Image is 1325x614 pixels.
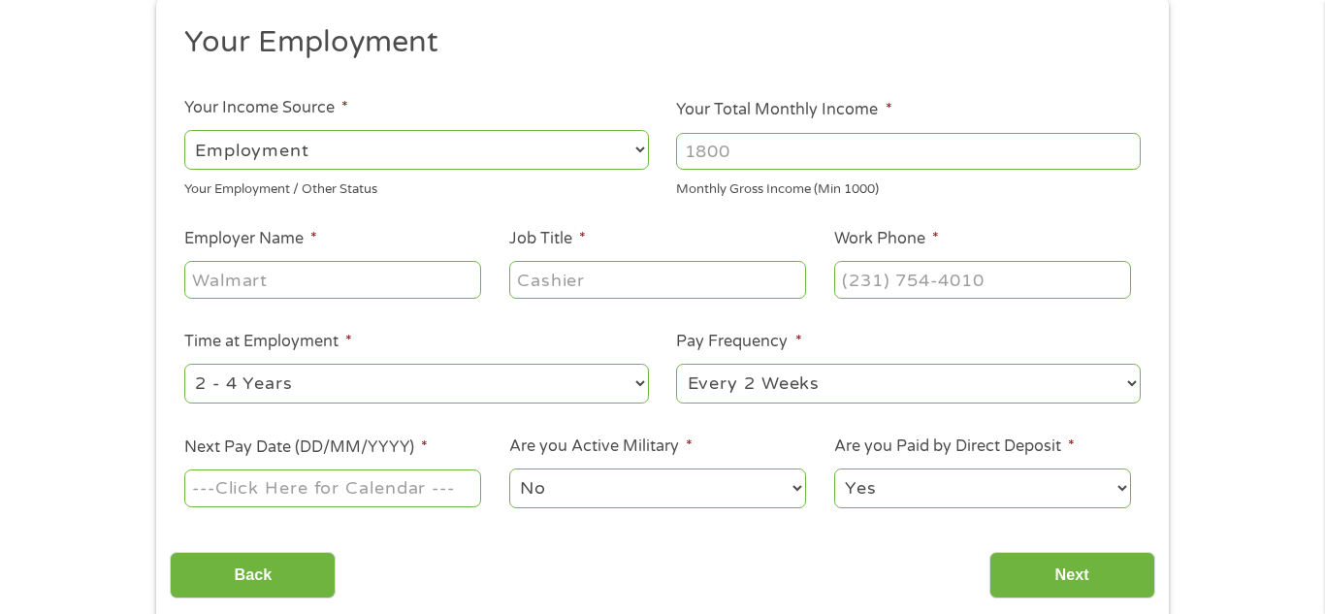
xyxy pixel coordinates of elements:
[184,332,352,352] label: Time at Employment
[676,332,801,352] label: Pay Frequency
[989,552,1155,599] input: Next
[184,174,649,200] div: Your Employment / Other Status
[676,133,1141,170] input: 1800
[834,436,1075,457] label: Are you Paid by Direct Deposit
[184,98,348,118] label: Your Income Source
[184,229,317,249] label: Employer Name
[184,469,481,506] input: ---Click Here for Calendar ---
[509,229,586,249] label: Job Title
[184,261,481,298] input: Walmart
[834,261,1131,298] input: (231) 754-4010
[184,437,428,458] label: Next Pay Date (DD/MM/YYYY)
[184,23,1127,62] h2: Your Employment
[676,100,891,120] label: Your Total Monthly Income
[509,436,693,457] label: Are you Active Military
[676,174,1141,200] div: Monthly Gross Income (Min 1000)
[834,229,939,249] label: Work Phone
[170,552,336,599] input: Back
[509,261,806,298] input: Cashier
